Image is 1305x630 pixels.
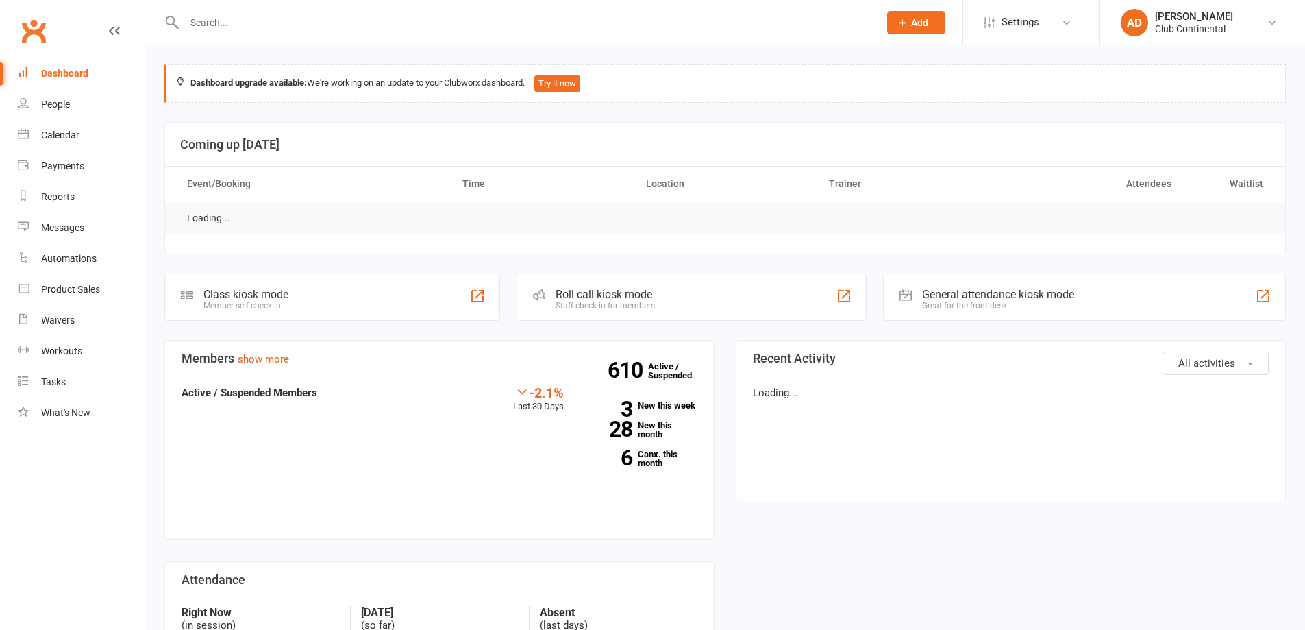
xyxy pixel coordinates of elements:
input: Search... [180,13,869,32]
a: Workouts [18,336,145,367]
h3: Recent Activity [753,352,1269,365]
th: Waitlist [1184,167,1276,202]
a: 610Active / Suspended [648,352,708,390]
h3: Members [182,352,698,365]
div: Club Continental [1155,23,1233,35]
div: Product Sales [41,284,100,295]
button: Add [887,11,945,34]
span: Add [911,17,928,28]
strong: 28 [584,419,632,439]
h3: Attendance [182,573,698,587]
p: Loading... [753,385,1269,401]
strong: Dashboard upgrade available: [190,77,307,88]
a: Payments [18,151,145,182]
div: Reports [41,191,75,202]
div: Calendar [41,130,79,141]
a: Product Sales [18,274,145,305]
th: Time [450,167,634,202]
div: Automations [41,253,97,264]
th: Attendees [1000,167,1184,202]
strong: Active / Suspended Members [182,387,317,399]
a: Automations [18,243,145,274]
strong: 610 [608,360,648,380]
div: AD [1121,9,1148,36]
strong: Right Now [182,606,340,619]
a: Calendar [18,120,145,151]
div: What's New [41,407,90,418]
div: [PERSON_NAME] [1155,10,1233,23]
span: Settings [1002,7,1039,38]
th: Event/Booking [175,167,450,202]
a: People [18,89,145,120]
a: Dashboard [18,58,145,89]
div: Waivers [41,315,75,326]
td: Loading... [175,202,243,234]
h3: Coming up [DATE] [180,138,1270,152]
strong: [DATE] [361,606,519,619]
div: We're working on an update to your Clubworx dashboard. [164,64,1286,103]
button: All activities [1163,352,1269,375]
div: Last 30 Days [513,385,564,414]
div: Tasks [41,376,66,387]
a: 6Canx. this month [584,450,698,468]
strong: 3 [584,399,632,420]
div: Great for the front desk [922,301,1074,311]
a: Messages [18,213,145,243]
div: Member self check-in [203,301,288,311]
div: Roll call kiosk mode [556,288,655,301]
span: All activities [1178,357,1235,369]
div: Dashboard [41,68,88,79]
a: What's New [18,398,145,428]
th: Trainer [817,167,1000,202]
div: Workouts [41,346,82,356]
a: 3New this week [584,401,698,410]
button: Try it now [534,75,580,92]
strong: Absent [540,606,697,619]
a: Waivers [18,305,145,336]
div: Messages [41,222,84,233]
div: General attendance kiosk mode [922,288,1074,301]
div: Staff check-in for members [556,301,655,311]
a: 28New this month [584,421,698,439]
th: Location [634,167,817,202]
div: Class kiosk mode [203,288,288,301]
strong: 6 [584,448,632,468]
a: show more [238,353,289,365]
a: Clubworx [16,14,51,48]
a: Reports [18,182,145,213]
div: Payments [41,160,84,171]
a: Tasks [18,367,145,398]
div: People [41,99,70,110]
div: -2.1% [513,385,564,400]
